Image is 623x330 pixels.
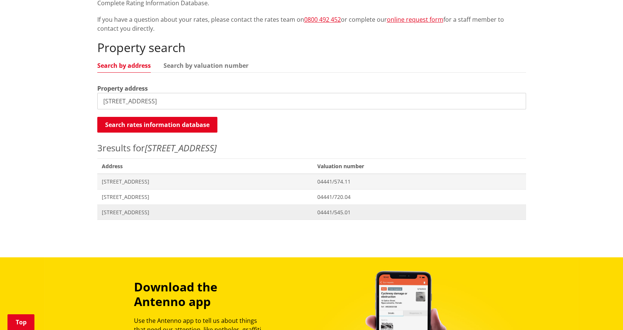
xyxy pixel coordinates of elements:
[97,141,526,155] p: results for
[387,15,443,24] a: online request form
[97,142,103,154] span: 3
[145,142,217,154] em: [STREET_ADDRESS]
[97,158,313,174] span: Address
[164,63,248,69] a: Search by valuation number
[97,174,526,189] a: [STREET_ADDRESS] 04441/574.11
[317,209,521,216] span: 04441/545.01
[102,193,309,201] span: [STREET_ADDRESS]
[97,205,526,220] a: [STREET_ADDRESS] 04441/545.01
[97,189,526,205] a: [STREET_ADDRESS] 04441/720.04
[589,299,616,326] iframe: Messenger Launcher
[7,314,34,330] a: Top
[304,15,341,24] a: 0800 492 452
[102,209,309,216] span: [STREET_ADDRESS]
[97,93,526,109] input: e.g. Duke Street NGARUAWAHIA
[97,117,217,133] button: Search rates information database
[97,84,148,93] label: Property address
[97,15,526,33] p: If you have a question about your rates, please contact the rates team on or complete our for a s...
[317,193,521,201] span: 04441/720.04
[313,158,526,174] span: Valuation number
[102,178,309,185] span: [STREET_ADDRESS]
[97,40,526,55] h2: Property search
[97,63,151,69] a: Search by address
[134,280,269,309] h3: Download the Antenno app
[317,178,521,185] span: 04441/574.11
